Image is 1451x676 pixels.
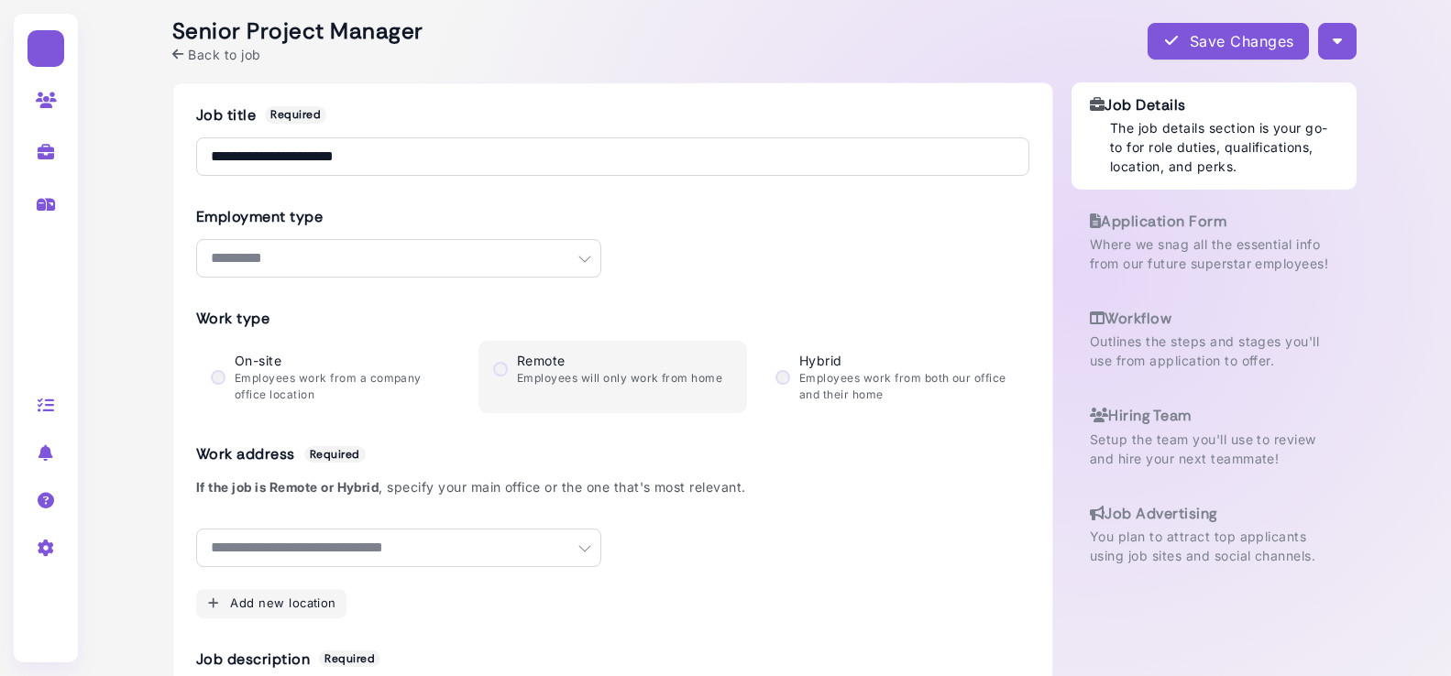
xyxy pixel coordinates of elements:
[196,310,1029,327] h3: Work type
[517,353,566,368] span: Remote
[493,362,508,376] input: Remote Employees will only work from home
[196,650,1029,668] h3: Job description
[265,106,326,123] span: Required
[1090,430,1338,468] p: Setup the team you'll use to review and hire your next teammate!
[799,370,1015,403] p: Employees work from both our office and their home
[1090,332,1338,370] p: Outlines the steps and stages you'll use from application to offer.
[1110,118,1338,176] p: The job details section is your go-to for role duties, qualifications, location, and perks.
[235,370,450,403] p: Employees work from a company office location
[196,106,1029,124] h3: Job title
[196,208,601,225] h3: Employment type
[1090,407,1338,424] h3: Hiring Team
[1090,96,1338,114] h3: Job Details
[517,370,722,387] p: Employees will only work from home
[775,370,790,385] input: Hybrid Employees work from both our office and their home
[211,370,225,385] input: On-site Employees work from a company office location
[235,353,281,368] span: On-site
[1090,310,1338,327] h3: Workflow
[1090,234,1338,273] p: Where we snag all the essential info from our future superstar employees!
[172,18,423,45] h2: Senior Project Manager
[206,594,336,613] div: Add new location
[304,446,366,463] span: Required
[196,445,1029,463] h3: Work address
[196,477,1029,496] p: , specify your main office or the one that's most relevant.
[799,353,842,368] span: Hybrid
[188,45,260,64] span: Back to job
[196,589,346,618] button: Add new location
[1090,213,1338,230] h3: Application Form
[1090,527,1338,565] p: You plan to attract top applicants using job sites and social channels.
[319,650,380,667] span: Required
[1148,23,1309,60] button: Save Changes
[1090,505,1338,522] h3: Job Advertising
[196,479,379,495] b: If the job is Remote or Hybrid
[1162,30,1294,52] div: Save Changes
